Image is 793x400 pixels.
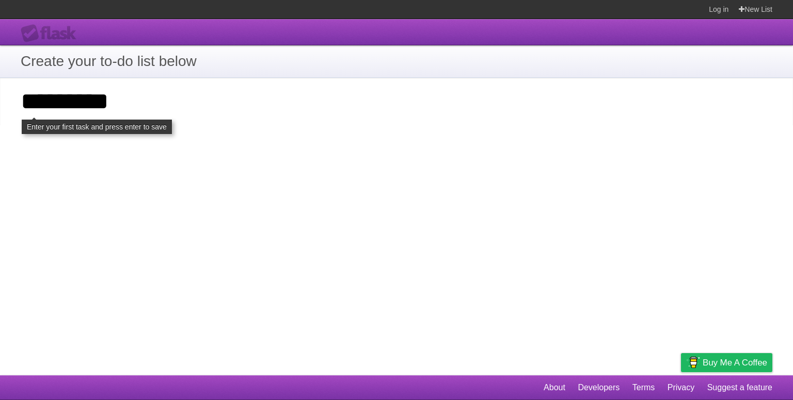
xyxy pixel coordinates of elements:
[578,378,620,397] a: Developers
[703,354,767,372] span: Buy me a coffee
[21,51,772,72] h1: Create your to-do list below
[686,354,700,371] img: Buy me a coffee
[707,378,772,397] a: Suggest a feature
[668,378,694,397] a: Privacy
[21,24,83,43] div: Flask
[544,378,565,397] a: About
[681,353,772,372] a: Buy me a coffee
[632,378,655,397] a: Terms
